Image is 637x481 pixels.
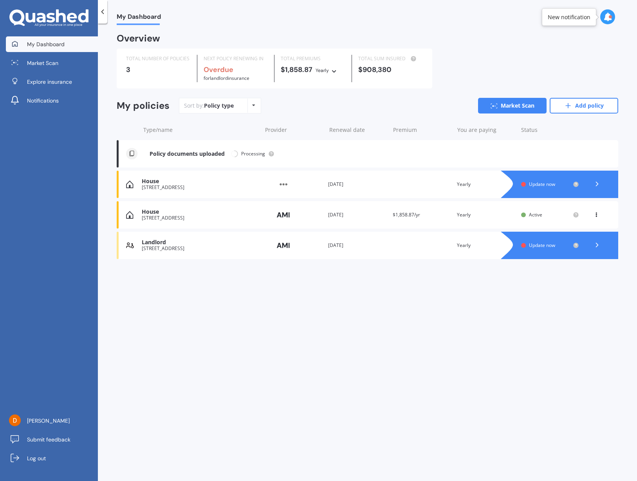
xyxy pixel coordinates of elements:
[521,126,579,134] div: Status
[126,148,138,160] img: bundle.df5541f07f01b98cf5ec.svg
[358,66,423,74] div: $908,380
[184,102,234,110] div: Sort by:
[126,66,191,74] div: 3
[393,211,420,218] span: $1,858.87/yr
[204,55,268,63] div: NEXT POLICY RENEWING IN
[142,215,258,221] div: [STREET_ADDRESS]
[9,414,21,426] img: ACg8ocK7TYjoSqbML1uvn5KNV5TeFsPsPbONlQ3lLjs7tSTGlkd-rg=s96-c
[457,241,515,249] div: Yearly
[142,246,258,251] div: [STREET_ADDRESS]
[126,55,191,63] div: TOTAL NUMBER OF POLICIES
[6,432,98,447] a: Submit feedback
[548,13,590,21] div: New notification
[117,34,160,42] div: Overview
[126,241,134,249] img: Landlord
[27,454,46,462] span: Log out
[328,211,386,219] div: [DATE]
[265,126,323,134] div: Provider
[264,207,303,222] img: AMI
[27,78,72,86] span: Explore insurance
[264,238,303,253] img: AMI
[204,102,234,110] div: Policy type
[27,97,59,104] span: Notifications
[142,209,258,215] div: House
[329,126,387,134] div: Renewal date
[142,178,258,185] div: House
[328,180,386,188] div: [DATE]
[142,185,258,190] div: [STREET_ADDRESS]
[316,67,329,74] div: Yearly
[6,413,98,429] a: [PERSON_NAME]
[6,450,98,466] a: Log out
[529,211,542,218] span: Active
[126,211,134,219] img: House
[204,65,233,74] b: Overdue
[6,93,98,108] a: Notifications
[142,239,258,246] div: Landlord
[6,74,98,90] a: Explore insurance
[529,181,555,187] span: Update now
[529,242,555,249] span: Update now
[241,150,265,158] div: Processing
[27,436,70,443] span: Submit feedback
[126,180,134,188] img: House
[328,241,386,249] div: [DATE]
[27,40,65,48] span: My Dashboard
[281,66,345,74] div: $1,858.87
[478,98,547,113] a: Market Scan
[117,100,170,112] div: My policies
[6,36,98,52] a: My Dashboard
[27,417,70,425] span: [PERSON_NAME]
[143,126,259,134] div: Type/name
[550,98,618,113] a: Add policy
[6,55,98,71] a: Market Scan
[281,55,345,63] div: TOTAL PREMIUMS
[204,75,249,81] span: for Landlord insurance
[150,151,225,157] div: Policy documents uploaded
[358,55,423,63] div: TOTAL SUM INSURED
[27,59,58,67] span: Market Scan
[457,180,515,188] div: Yearly
[117,13,161,23] span: My Dashboard
[264,177,303,192] img: Other
[457,211,515,219] div: Yearly
[393,126,451,134] div: Premium
[457,126,515,134] div: You are paying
